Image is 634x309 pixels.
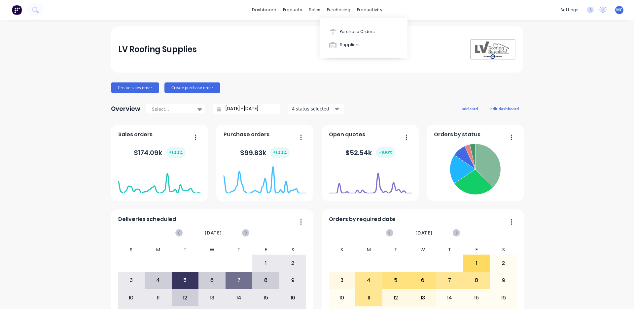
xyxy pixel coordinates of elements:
div: Purchase Orders [340,29,375,35]
div: S [490,245,517,255]
div: 9 [490,272,517,289]
div: 8 [463,272,490,289]
div: Overview [111,102,140,115]
div: T [172,245,199,255]
div: T [226,245,253,255]
div: 8 [253,272,279,289]
img: LV Roofing Supplies [470,39,516,60]
div: 14 [437,290,463,306]
div: 15 [463,290,490,306]
div: 1 [253,255,279,271]
div: + 100 % [166,147,186,158]
div: F [463,245,490,255]
div: 14 [226,290,252,306]
div: $ 174.09k [134,147,186,158]
div: LV Roofing Supplies [118,43,197,56]
div: S [279,245,306,255]
div: 12 [383,290,409,306]
div: F [252,245,279,255]
div: sales [305,5,324,15]
span: Open quotes [329,131,365,139]
div: 16 [280,290,306,306]
div: 10 [329,290,355,306]
div: settings [557,5,582,15]
div: 11 [356,290,382,306]
span: Sales orders [118,131,153,139]
div: 6 [409,272,436,289]
div: 1 [463,255,490,271]
div: + 100 % [376,147,395,158]
button: Purchase Orders [320,25,407,38]
div: 3 [118,272,145,289]
div: 4 [356,272,382,289]
span: Orders by status [434,131,480,139]
div: 13 [199,290,225,306]
div: productivity [354,5,386,15]
div: 4 status selected [292,105,334,112]
img: Factory [12,5,22,15]
div: M [145,245,172,255]
button: add card [457,104,482,113]
div: purchasing [324,5,354,15]
span: Purchase orders [224,131,269,139]
div: T [382,245,409,255]
div: 9 [280,272,306,289]
div: 2 [490,255,517,271]
div: 6 [199,272,225,289]
div: 3 [329,272,355,289]
div: W [198,245,226,255]
div: 7 [226,272,252,289]
div: 16 [490,290,517,306]
button: Create purchase order [164,82,220,93]
div: $ 99.83k [240,147,290,158]
span: Orders by required date [329,215,396,223]
div: 2 [280,255,306,271]
div: $ 52.54k [345,147,395,158]
button: edit dashboard [486,104,523,113]
div: T [436,245,463,255]
div: 5 [172,272,198,289]
button: 4 status selected [288,104,344,114]
span: [DATE] [415,229,433,236]
div: Suppliers [340,42,360,48]
a: dashboard [249,5,280,15]
button: Create sales order [111,82,159,93]
button: Suppliers [320,38,407,51]
div: 15 [253,290,279,306]
div: + 100 % [270,147,290,158]
div: 13 [409,290,436,306]
div: S [118,245,145,255]
span: [DATE] [205,229,222,236]
div: products [280,5,305,15]
div: 10 [118,290,145,306]
div: M [355,245,382,255]
div: W [409,245,436,255]
div: 12 [172,290,198,306]
div: 5 [383,272,409,289]
span: MC [616,7,622,13]
div: 4 [145,272,171,289]
div: S [329,245,356,255]
div: 11 [145,290,171,306]
div: 7 [437,272,463,289]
